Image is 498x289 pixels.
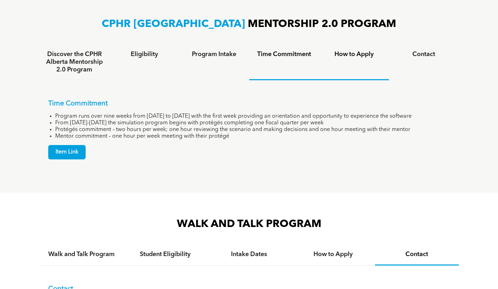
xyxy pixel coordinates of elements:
[297,250,369,258] h4: How to Apply
[381,250,453,258] h4: Contact
[116,50,173,58] h4: Eligibility
[395,50,453,58] h4: Contact
[325,50,383,58] h4: How to Apply
[102,19,245,29] span: CPHR [GEOGRAPHIC_DATA]
[55,126,450,133] li: Protégés commitment – two hours per week; one hour reviewing the scenario and making decisions an...
[46,50,103,74] h4: Discover the CPHR Alberta Mentorship 2.0 Program
[248,19,396,29] span: MENTORSHIP 2.0 PROGRAM
[255,50,313,58] h4: Time Commitment
[49,145,85,159] span: Item Link
[177,219,322,229] span: WALK AND TALK PROGRAM
[186,50,243,58] h4: Program Intake
[55,133,450,140] li: Mentor commitment – one hour per week meeting with their protégé
[46,250,117,258] h4: Walk and Talk Program
[48,99,450,108] p: Time Commitment
[214,250,285,258] h4: Intake Dates
[55,120,450,126] li: From [DATE]-[DATE] the simulation program begins with protégés completing one fiscal quarter per ...
[130,250,201,258] h4: Student Eligibility
[55,113,450,120] li: Program runs over nine weeks from [DATE] to [DATE] with the first week providing an orientation a...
